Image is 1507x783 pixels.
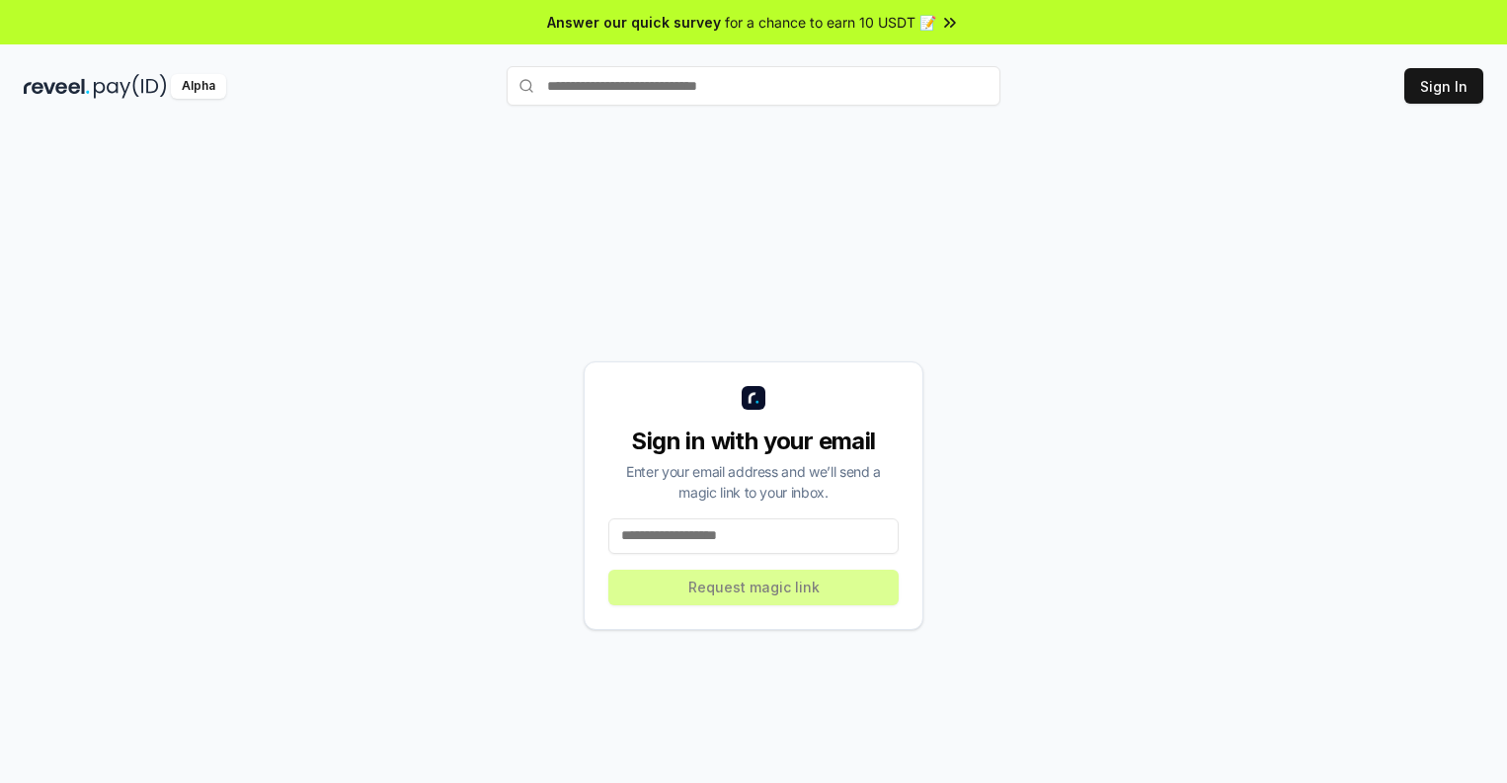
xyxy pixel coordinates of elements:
[1404,68,1483,104] button: Sign In
[725,12,936,33] span: for a chance to earn 10 USDT 📝
[608,426,899,457] div: Sign in with your email
[608,461,899,503] div: Enter your email address and we’ll send a magic link to your inbox.
[171,74,226,99] div: Alpha
[742,386,765,410] img: logo_small
[94,74,167,99] img: pay_id
[547,12,721,33] span: Answer our quick survey
[24,74,90,99] img: reveel_dark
